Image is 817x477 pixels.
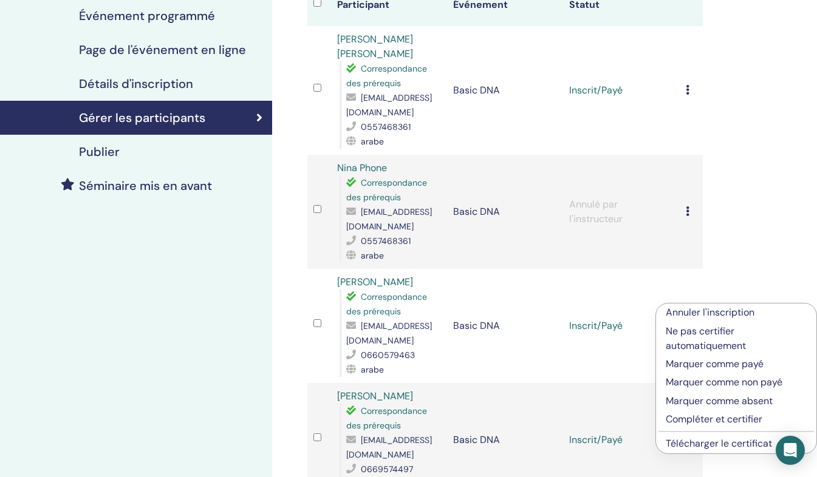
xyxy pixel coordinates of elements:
[79,110,205,125] h4: Gérer les participants
[346,63,427,89] span: Correspondance des prérequis
[666,357,807,371] p: Marquer comme payé
[361,136,384,147] span: arabe
[666,375,807,390] p: Marquer comme non payé
[361,350,415,360] span: 0660579463
[346,320,432,346] span: [EMAIL_ADDRESS][DOMAIN_NAME]
[776,436,805,465] div: Open Intercom Messenger
[346,291,427,317] span: Correspondance des prérequis
[361,235,411,246] span: 0557468361
[447,269,563,383] td: Basic DNA
[346,206,432,232] span: [EMAIL_ADDRESS][DOMAIN_NAME]
[666,412,807,427] p: Compléter et certifier
[361,250,384,261] span: arabe
[447,155,563,269] td: Basic DNA
[666,324,807,353] p: Ne pas certifier automatiquement
[361,364,384,375] span: arabe
[79,76,193,91] h4: Détails d'inscription
[361,464,413,475] span: 0669574497
[79,144,120,159] h4: Publier
[447,26,563,155] td: Basic DNA
[361,121,411,132] span: 0557468361
[79,42,246,57] h4: Page de l'événement en ligne
[337,33,413,60] a: [PERSON_NAME] [PERSON_NAME]
[346,92,432,118] span: [EMAIL_ADDRESS][DOMAIN_NAME]
[337,161,387,174] a: Nina Phone
[337,276,413,288] a: [PERSON_NAME]
[79,8,215,23] h4: Événement programmé
[666,394,807,408] p: Marquer comme absent
[666,437,772,450] a: Télécharger le certificat
[666,305,807,320] p: Annuler l'inscription
[346,177,427,203] span: Correspondance des prérequis
[346,435,432,460] span: [EMAIL_ADDRESS][DOMAIN_NAME]
[346,405,427,431] span: Correspondance des prérequis
[79,178,212,193] h4: Séminaire mis en avant
[337,390,413,402] a: [PERSON_NAME]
